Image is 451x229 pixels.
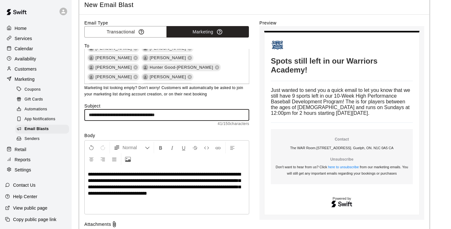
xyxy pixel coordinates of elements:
div: Adam Wiley [143,55,148,61]
div: Jack Hoyle [143,74,148,80]
div: Harrison Yurek [88,55,94,61]
p: Marketing [15,76,35,82]
a: Home [5,24,67,33]
p: Calendar [15,45,33,52]
button: Insert Link [213,142,223,153]
div: Attachments [84,221,249,227]
div: App Notifications [15,115,69,124]
span: Just wanted to send you a quick email to let you know that we still have 9 sports left in our 10-... [271,87,412,116]
span: Hunter Good-[PERSON_NAME] [147,64,216,71]
button: Transactional [84,26,167,38]
div: Luke Hoyle [88,74,94,80]
a: Availability [5,54,67,64]
span: [PERSON_NAME] [93,74,134,80]
span: Automations [25,106,47,113]
label: Preview [259,20,424,26]
button: Undo [86,142,97,153]
button: Justify Align [109,153,120,165]
a: Settings [5,165,67,175]
a: Marketing [5,74,67,84]
button: Format Strikethrough [190,142,201,153]
button: Left Align [227,142,238,153]
a: Reports [5,155,67,164]
img: The WAR Room [271,39,284,52]
a: Retail [5,145,67,154]
span: New Email Blast [84,1,424,9]
a: Email Blasts [15,124,72,134]
span: [PERSON_NAME] [147,74,188,80]
div: Email Blasts [15,125,69,134]
p: The WAR Room . [STREET_ADDRESS]. Guelph, ON. N1C 0A5 CA [273,144,410,152]
div: [PERSON_NAME] [141,83,194,90]
p: Marketing list looking empty? Don't worry! Customers will automatically be asked to join your mar... [84,85,249,98]
a: Coupons [15,85,72,94]
button: Format Underline [178,142,189,153]
div: Hunter Good-[PERSON_NAME] [141,64,221,71]
a: Services [5,34,67,43]
button: Marketing [166,26,249,38]
div: Hunter Good-Godard [143,65,148,70]
span: App Notifications [25,116,55,122]
button: Redo [97,142,108,153]
p: Help Center [13,193,37,200]
p: Contact [273,137,410,142]
div: Gift Cards [15,95,69,104]
span: Normal [123,144,145,151]
label: To [84,43,89,49]
a: App Notifications [15,114,72,124]
label: Body [84,132,249,139]
a: Automations [15,105,72,114]
button: Format Bold [155,142,166,153]
label: Email Type [84,20,249,26]
span: [PERSON_NAME] [147,83,188,90]
span: Gift Cards [25,96,43,103]
button: Format Italics [167,142,178,153]
p: Reports [15,156,31,163]
span: Coupons [25,87,41,93]
button: Center Align [86,153,97,165]
p: Customers [15,66,37,72]
p: Contact Us [13,182,36,188]
p: Don't want to hear from us? Click from our marketing emails. You will still get any important ema... [273,164,410,177]
p: Powered by [271,197,413,200]
a: Calendar [5,44,67,53]
div: [PERSON_NAME] [141,54,194,62]
p: Home [15,25,27,31]
p: Retail [15,146,26,153]
p: Services [15,35,32,42]
button: Upload Image [123,153,133,165]
img: Swift logo [331,200,353,208]
a: here to unsubscribe [328,165,359,169]
a: Customers [5,64,67,74]
p: Unsubscribe [273,157,410,162]
button: Right Align [97,153,108,165]
p: Settings [15,167,31,173]
p: Availability [15,56,36,62]
span: Senders [25,136,40,142]
button: Insert Code [201,142,212,153]
div: [PERSON_NAME] [141,73,194,81]
label: Subject [84,103,249,109]
span: 41 / 150 characters [84,121,249,127]
span: [PERSON_NAME] [93,55,134,61]
span: [PERSON_NAME] [147,55,188,61]
h1: Spots still left in our Warriors Academy! [271,57,413,74]
a: Gift Cards [15,94,72,104]
button: Formatting Options [111,142,152,153]
p: Copy public page link [13,216,56,223]
a: Senders [15,134,72,144]
div: Coupons [15,85,69,94]
span: Email Blasts [25,126,49,132]
div: [PERSON_NAME] [87,54,139,62]
div: [PERSON_NAME] [87,73,139,81]
span: [PERSON_NAME] [93,83,134,90]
